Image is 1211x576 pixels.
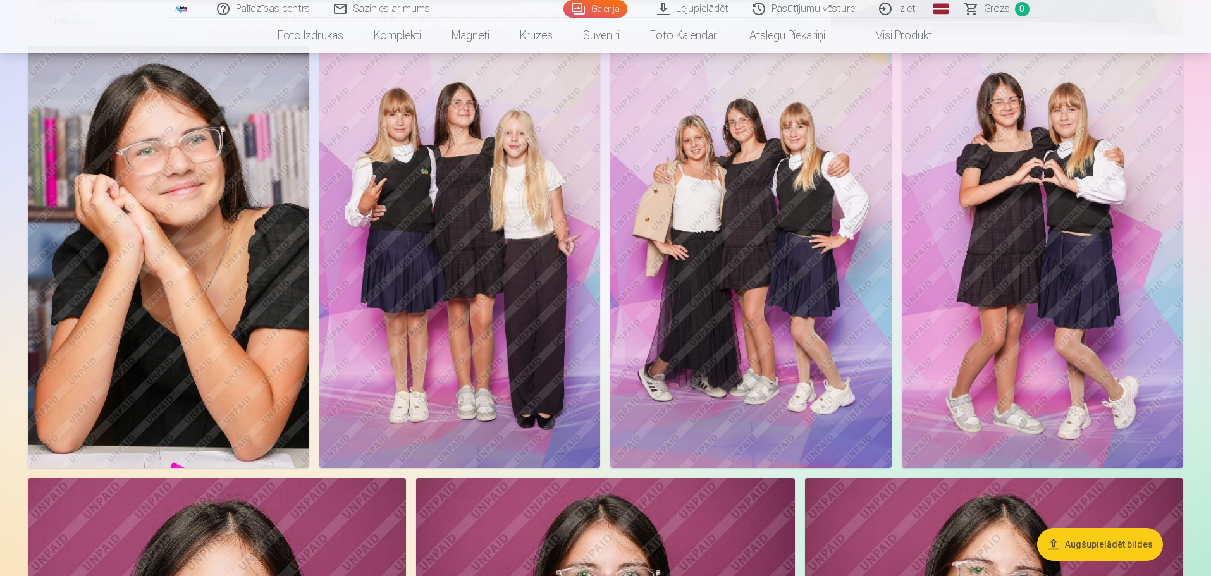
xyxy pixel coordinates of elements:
a: Magnēti [436,18,505,53]
a: Komplekti [359,18,436,53]
a: Atslēgu piekariņi [734,18,840,53]
span: Grozs [984,1,1010,16]
a: Foto izdrukas [262,18,359,53]
a: Suvenīri [568,18,635,53]
a: Krūzes [505,18,568,53]
button: Augšupielādēt bildes [1037,528,1163,561]
span: 0 [1015,2,1030,16]
img: /fa1 [175,5,188,13]
a: Foto kalendāri [635,18,734,53]
a: Visi produkti [840,18,949,53]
